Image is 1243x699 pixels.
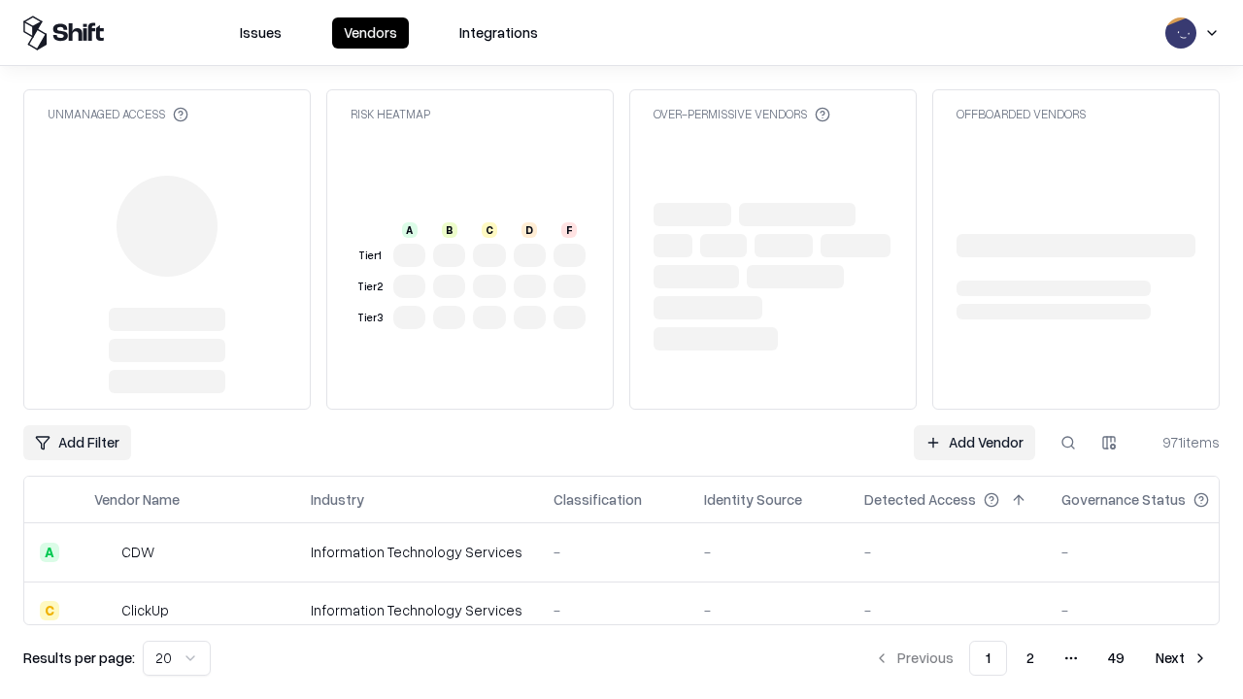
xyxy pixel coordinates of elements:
div: Detected Access [864,489,976,510]
div: Information Technology Services [311,600,522,620]
div: - [864,542,1030,562]
div: Identity Source [704,489,802,510]
div: Information Technology Services [311,542,522,562]
div: A [402,222,418,238]
div: C [482,222,497,238]
div: - [1061,600,1240,620]
nav: pagination [862,641,1220,676]
div: F [561,222,577,238]
button: 1 [969,641,1007,676]
button: Next [1144,641,1220,676]
div: ClickUp [121,600,169,620]
div: Risk Heatmap [351,106,430,122]
div: Offboarded Vendors [957,106,1086,122]
div: Tier 1 [354,248,386,264]
div: Vendor Name [94,489,180,510]
button: Issues [228,17,293,49]
div: C [40,601,59,620]
div: Classification [554,489,642,510]
div: CDW [121,542,154,562]
div: Tier 2 [354,279,386,295]
div: Unmanaged Access [48,106,188,122]
div: Industry [311,489,364,510]
p: Results per page: [23,648,135,668]
div: - [864,600,1030,620]
div: - [1061,542,1240,562]
div: B [442,222,457,238]
button: 2 [1011,641,1050,676]
button: Add Filter [23,425,131,460]
div: Over-Permissive Vendors [654,106,830,122]
div: - [554,600,673,620]
div: - [554,542,673,562]
div: Governance Status [1061,489,1186,510]
div: - [704,542,833,562]
button: 49 [1092,641,1140,676]
img: ClickUp [94,601,114,620]
button: Vendors [332,17,409,49]
div: D [521,222,537,238]
button: Integrations [448,17,550,49]
img: CDW [94,543,114,562]
div: - [704,600,833,620]
div: Tier 3 [354,310,386,326]
div: 971 items [1142,432,1220,452]
div: A [40,543,59,562]
a: Add Vendor [914,425,1035,460]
